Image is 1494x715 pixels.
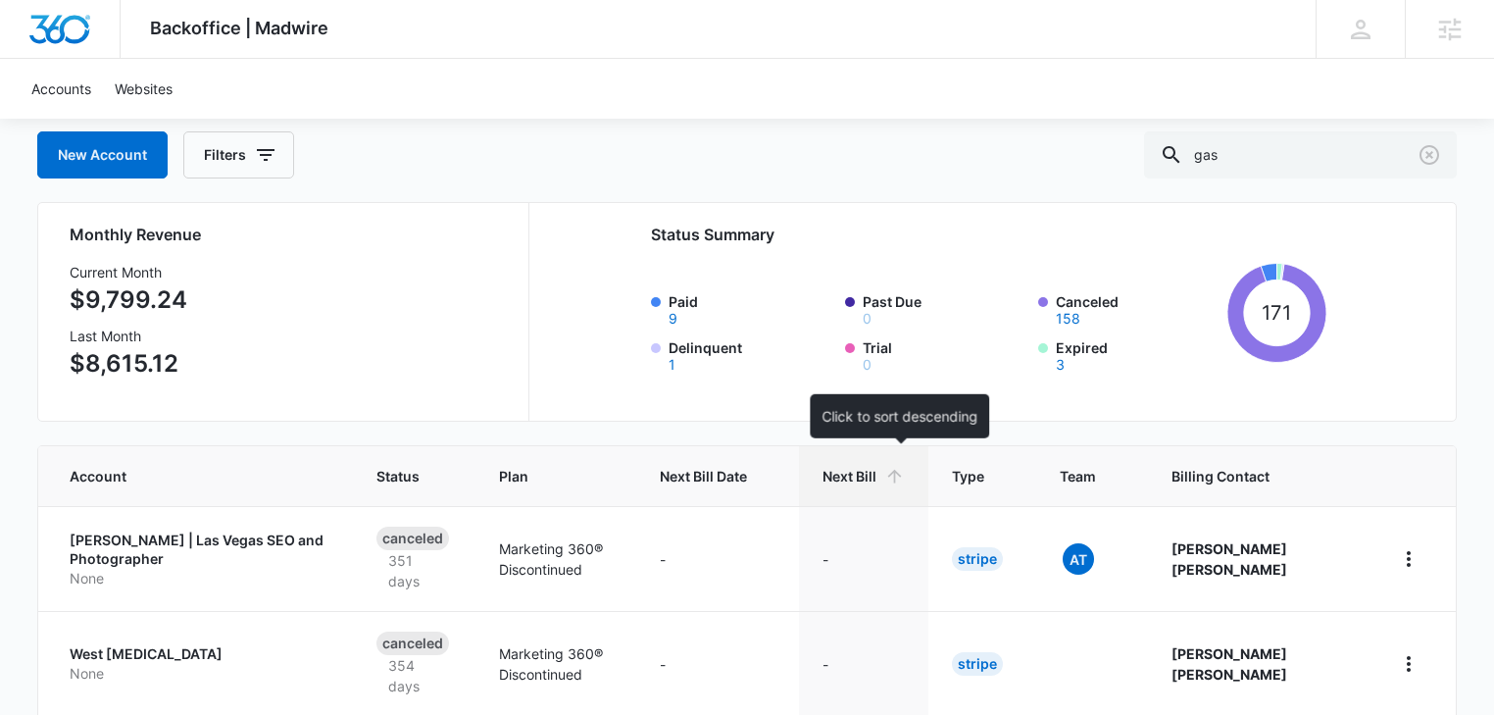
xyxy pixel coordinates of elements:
[952,466,984,486] span: Type
[952,547,1003,571] div: Stripe
[150,18,328,38] span: Backoffice | Madwire
[70,644,329,664] p: West [MEDICAL_DATA]
[70,664,329,684] p: None
[70,644,329,683] a: West [MEDICAL_DATA]None
[376,550,453,591] p: 351 days
[1056,337,1220,372] label: Expired
[70,282,187,318] p: $9,799.24
[70,569,329,588] p: None
[669,312,677,326] button: Paid
[1144,131,1457,179] input: Search
[952,652,1003,676] div: Stripe
[1056,358,1065,372] button: Expired
[1171,540,1287,578] strong: [PERSON_NAME] [PERSON_NAME]
[1262,300,1291,325] tspan: 171
[499,466,613,486] span: Plan
[103,59,184,119] a: Websites
[822,466,876,486] span: Next Bill
[660,466,747,486] span: Next Bill Date
[1056,312,1080,326] button: Canceled
[799,506,928,611] td: -
[1393,648,1424,680] button: home
[1393,543,1424,575] button: home
[70,223,505,246] h2: Monthly Revenue
[669,291,832,326] label: Paid
[669,358,675,372] button: Delinquent
[1056,291,1220,326] label: Canceled
[376,527,449,550] div: Canceled
[376,655,453,696] p: 354 days
[499,538,613,580] p: Marketing 360® Discontinued
[636,506,799,611] td: -
[70,326,187,346] h3: Last Month
[669,337,832,372] label: Delinquent
[376,632,449,655] div: Canceled
[1171,645,1287,683] strong: [PERSON_NAME] [PERSON_NAME]
[70,262,187,282] h3: Current Month
[70,346,187,382] p: $8,615.12
[1171,466,1346,486] span: Billing Contact
[651,223,1326,246] h2: Status Summary
[863,291,1026,326] label: Past Due
[37,131,168,179] a: New Account
[810,394,989,438] div: Click to sort descending
[70,531,329,569] p: [PERSON_NAME] | Las Vegas SEO and Photographer
[1063,543,1094,575] span: At
[70,466,301,486] span: Account
[376,466,424,486] span: Status
[863,337,1026,372] label: Trial
[499,643,613,685] p: Marketing 360® Discontinued
[70,531,329,588] a: [PERSON_NAME] | Las Vegas SEO and PhotographerNone
[1060,466,1096,486] span: Team
[20,59,103,119] a: Accounts
[1414,139,1445,171] button: Clear
[183,131,294,179] button: Filters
